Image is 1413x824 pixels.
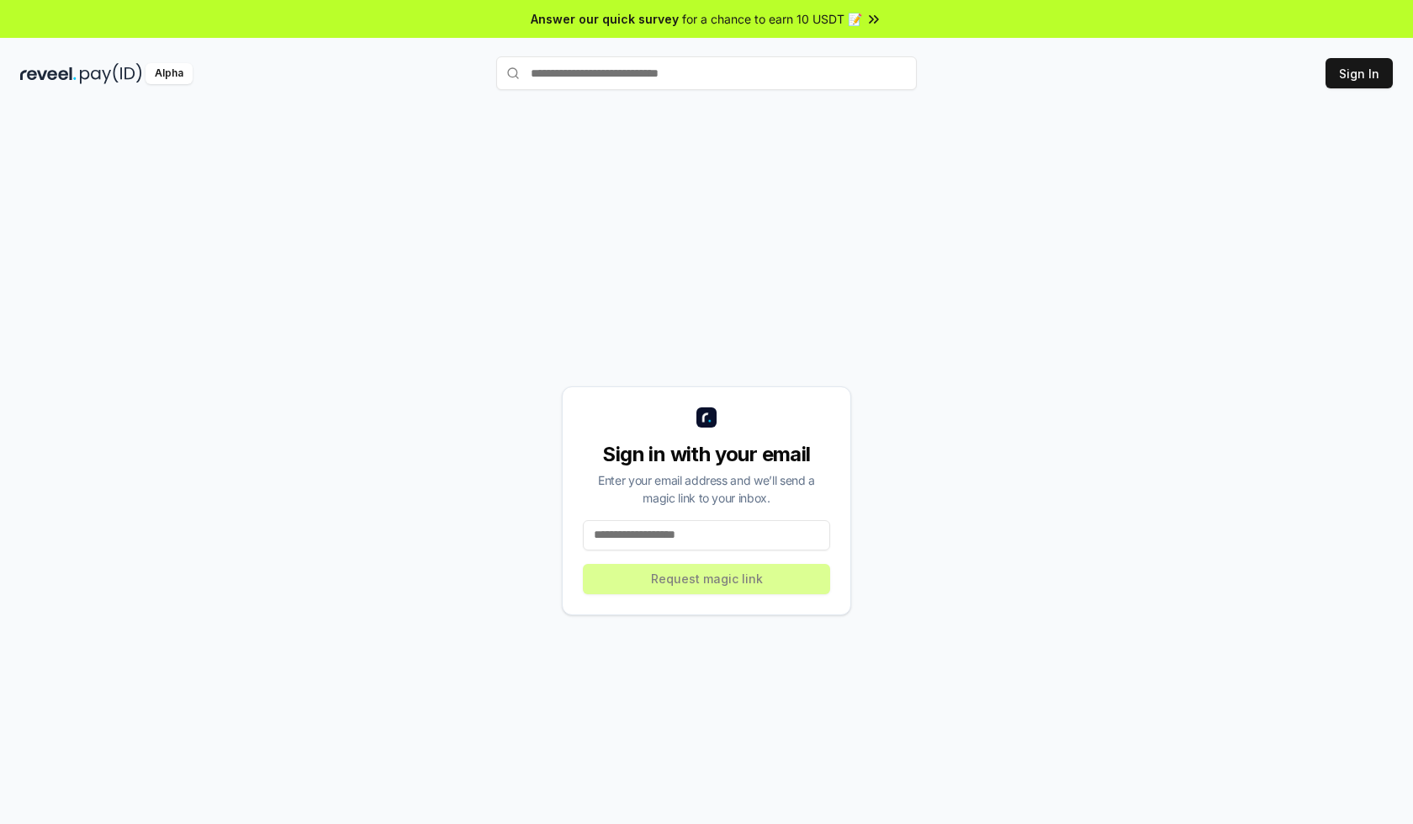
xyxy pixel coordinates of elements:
[696,407,717,428] img: logo_small
[80,63,142,84] img: pay_id
[1326,58,1393,88] button: Sign In
[583,441,830,468] div: Sign in with your email
[682,10,862,28] span: for a chance to earn 10 USDT 📝
[583,471,830,507] div: Enter your email address and we’ll send a magic link to your inbox.
[146,63,193,84] div: Alpha
[531,10,679,28] span: Answer our quick survey
[20,63,77,84] img: reveel_dark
